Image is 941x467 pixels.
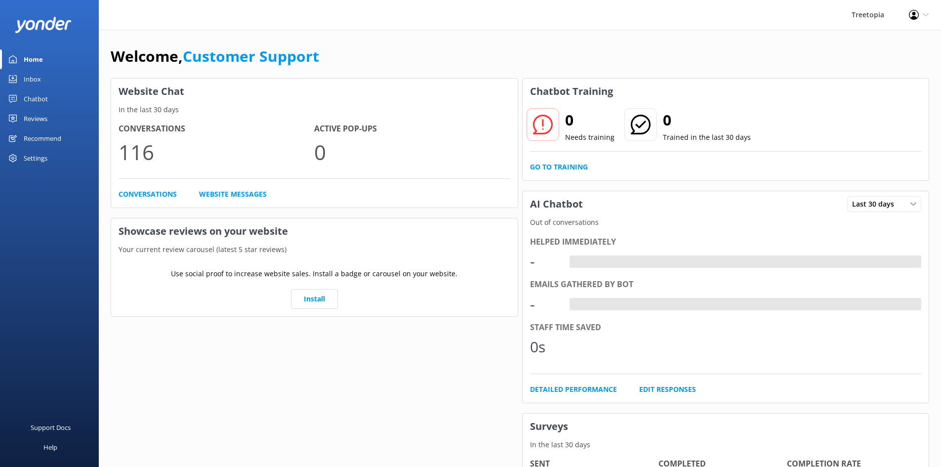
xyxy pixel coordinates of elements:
[523,414,929,439] h3: Surveys
[24,69,41,89] div: Inbox
[111,79,518,104] h3: Website Chat
[119,123,314,135] h4: Conversations
[530,384,617,395] a: Detailed Performance
[523,79,620,104] h3: Chatbot Training
[24,49,43,69] div: Home
[199,189,267,200] a: Website Messages
[663,108,751,132] h2: 0
[111,218,518,244] h3: Showcase reviews on your website
[565,108,614,132] h2: 0
[530,278,922,291] div: Emails gathered by bot
[639,384,696,395] a: Edit Responses
[565,132,614,143] p: Needs training
[530,335,560,359] div: 0s
[523,439,929,450] p: In the last 30 days
[119,135,314,169] p: 116
[183,46,319,66] a: Customer Support
[111,244,518,255] p: Your current review carousel (latest 5 star reviews)
[111,44,319,68] h1: Welcome,
[570,298,577,311] div: -
[15,17,72,33] img: yonder-white-logo.png
[24,128,61,148] div: Recommend
[314,123,510,135] h4: Active Pop-ups
[523,191,590,217] h3: AI Chatbot
[43,437,57,457] div: Help
[314,135,510,169] p: 0
[24,148,47,168] div: Settings
[24,109,47,128] div: Reviews
[119,189,177,200] a: Conversations
[171,268,457,279] p: Use social proof to increase website sales. Install a badge or carousel on your website.
[530,321,922,334] div: Staff time saved
[31,418,71,437] div: Support Docs
[523,217,929,228] p: Out of conversations
[570,255,577,268] div: -
[291,289,338,309] a: Install
[530,236,922,249] div: Helped immediately
[24,89,48,109] div: Chatbot
[530,293,560,316] div: -
[852,199,900,210] span: Last 30 days
[663,132,751,143] p: Trained in the last 30 days
[111,104,518,115] p: In the last 30 days
[530,250,560,273] div: -
[530,162,588,172] a: Go to Training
